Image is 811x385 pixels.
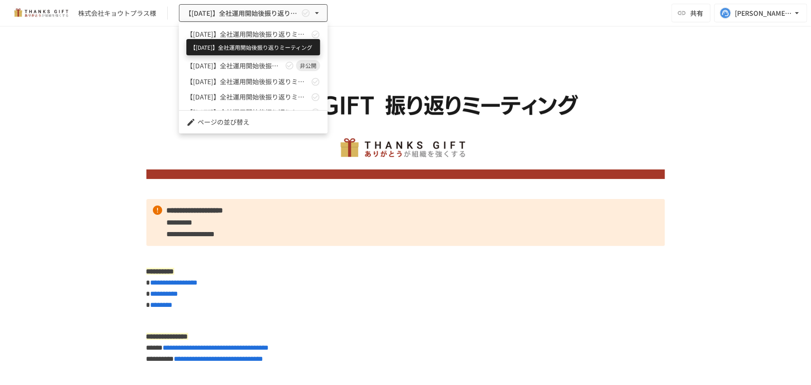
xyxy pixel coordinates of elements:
span: 非公開 [296,61,320,70]
li: ページの並び替え [179,114,328,130]
span: 【[DATE]】全社運用開始後振り返りミーティング [186,61,283,71]
span: 【[DATE]】全社運用開始後振り返りミーティング [186,45,309,54]
span: 【[DATE]】全社運用開始後振り返りミーティング [186,77,309,86]
span: 【[DATE]】全社運用開始後振り返りミーティング [186,92,309,102]
span: 【[DATE]】全社運用開始後振り返りミーティング [186,29,309,39]
span: 【[DATE]】全社運用開始後振り返りミーティング [186,107,309,117]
